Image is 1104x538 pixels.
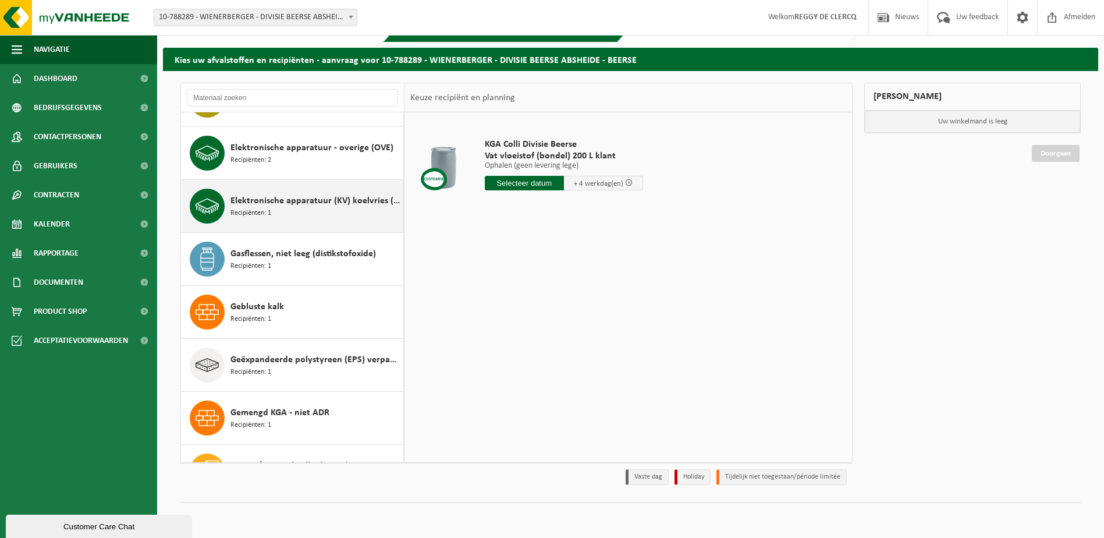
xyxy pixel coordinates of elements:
[230,141,393,155] span: Elektronische apparatuur - overige (OVE)
[485,162,643,170] p: Ophalen (geen levering lege)
[626,469,669,485] li: Vaste dag
[34,64,77,93] span: Dashboard
[181,392,404,445] button: Gemengd KGA - niet ADR Recipiënten: 1
[230,261,271,272] span: Recipiënten: 1
[34,93,102,122] span: Bedrijfsgegevens
[230,300,284,314] span: Gebluste kalk
[181,339,404,392] button: Geëxpandeerde polystyreen (EPS) verpakking (< 1 m² per stuk), recycleerbaar Recipiënten: 1
[34,35,70,64] span: Navigatie
[230,406,329,420] span: Gemengd KGA - niet ADR
[181,445,404,498] button: Karton/papier, los (bedrijven)
[794,13,857,22] strong: REGGY DE CLERCQ
[230,420,271,431] span: Recipiënten: 1
[485,176,564,190] input: Selecteer datum
[864,83,1081,111] div: [PERSON_NAME]
[34,326,128,355] span: Acceptatievoorwaarden
[181,286,404,339] button: Gebluste kalk Recipiënten: 1
[230,247,376,261] span: Gasflessen, niet leeg (distikstofoxide)
[230,314,271,325] span: Recipiënten: 1
[230,155,271,166] span: Recipiënten: 2
[6,512,194,538] iframe: chat widget
[230,353,400,367] span: Geëxpandeerde polystyreen (EPS) verpakking (< 1 m² per stuk), recycleerbaar
[34,210,70,239] span: Kalender
[404,83,521,112] div: Keuze recipiënt en planning
[163,48,1098,70] h2: Kies uw afvalstoffen en recipiënten - aanvraag voor 10-788289 - WIENERBERGER - DIVISIE BEERSE ABS...
[181,180,404,233] button: Elektronische apparatuur (KV) koelvries (huishoudelijk) Recipiënten: 1
[34,297,87,326] span: Product Shop
[485,139,643,150] span: KGA Colli Divisie Beerse
[230,367,271,378] span: Recipiënten: 1
[181,127,404,180] button: Elektronische apparatuur - overige (OVE) Recipiënten: 2
[34,268,83,297] span: Documenten
[675,469,711,485] li: Holiday
[230,194,400,208] span: Elektronische apparatuur (KV) koelvries (huishoudelijk)
[187,89,398,107] input: Materiaal zoeken
[1032,145,1080,162] a: Doorgaan
[34,151,77,180] span: Gebruikers
[230,459,349,473] span: Karton/papier, los (bedrijven)
[485,150,643,162] span: Vat vloeistof (bondel) 200 L klant
[716,469,847,485] li: Tijdelijk niet toegestaan/période limitée
[181,233,404,286] button: Gasflessen, niet leeg (distikstofoxide) Recipiënten: 1
[230,208,271,219] span: Recipiënten: 1
[34,122,101,151] span: Contactpersonen
[34,239,79,268] span: Rapportage
[574,180,623,187] span: + 4 werkdag(en)
[34,180,79,210] span: Contracten
[154,9,357,26] span: 10-788289 - WIENERBERGER - DIVISIE BEERSE ABSHEIDE - BEERSE
[865,111,1080,133] p: Uw winkelmand is leeg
